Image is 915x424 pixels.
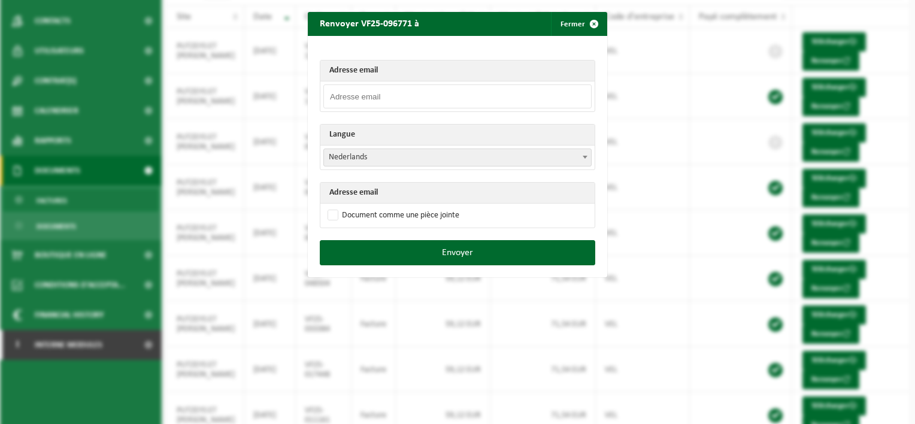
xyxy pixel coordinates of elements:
button: Envoyer [320,240,595,265]
th: Adresse email [320,60,595,81]
input: Adresse email [323,84,592,108]
label: Document comme une pièce jointe [325,207,459,225]
th: Adresse email [320,183,595,204]
h2: Renvoyer VF25-096771 à [308,12,431,35]
span: Nederlands [324,149,591,166]
span: Nederlands [323,149,592,166]
button: Fermer [551,12,606,36]
th: Langue [320,125,595,146]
